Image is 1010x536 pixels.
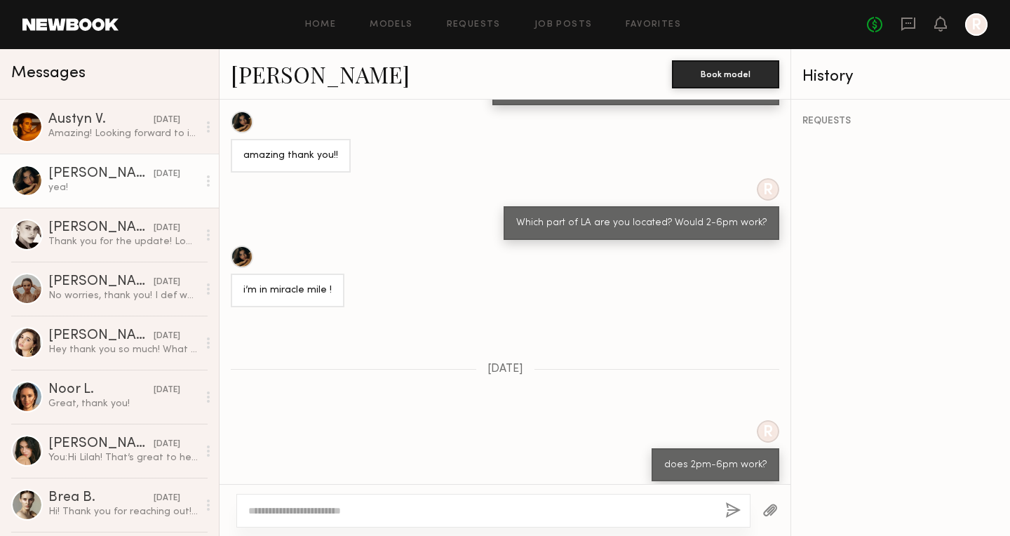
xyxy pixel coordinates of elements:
[48,235,198,248] div: Thank you for the update! Looking forward to hear back from you
[48,491,154,505] div: Brea B.
[965,13,988,36] a: R
[48,181,198,194] div: yea!
[672,60,779,88] button: Book model
[48,437,154,451] div: [PERSON_NAME]
[802,69,999,85] div: History
[154,276,180,289] div: [DATE]
[48,451,198,464] div: You: Hi Lilah! That’s great to hear! We’re currently in the process of planning our upcoming shoo...
[664,457,767,474] div: does 2pm-6pm work?
[802,116,999,126] div: REQUESTS
[48,329,154,343] div: [PERSON_NAME]
[11,65,86,81] span: Messages
[154,222,180,235] div: [DATE]
[534,20,593,29] a: Job Posts
[48,505,198,518] div: Hi! Thank you for reaching out! Yes I am able to, can I have more details on the shoot? Thank you!
[154,114,180,127] div: [DATE]
[487,363,523,375] span: [DATE]
[154,438,180,451] div: [DATE]
[48,127,198,140] div: Amazing! Looking forward to it :) Thank you
[305,20,337,29] a: Home
[48,383,154,397] div: Noor L.
[626,20,681,29] a: Favorites
[48,343,198,356] div: Hey thank you so much! What are the days and rates y’all were looking at?
[48,289,198,302] div: No worries, thank you! I def would love to work with you!
[48,113,154,127] div: Austyn V.
[243,283,332,299] div: i’m in miracle mile !
[516,215,767,232] div: Which part of LA are you located? Would 2-6pm work?
[48,275,154,289] div: [PERSON_NAME]
[370,20,412,29] a: Models
[243,148,338,164] div: amazing thank you!!
[447,20,501,29] a: Requests
[154,384,180,397] div: [DATE]
[48,221,154,235] div: [PERSON_NAME]
[154,492,180,505] div: [DATE]
[154,330,180,343] div: [DATE]
[48,167,154,181] div: [PERSON_NAME]
[48,397,198,410] div: Great, thank you!
[231,59,410,89] a: [PERSON_NAME]
[672,67,779,79] a: Book model
[154,168,180,181] div: [DATE]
